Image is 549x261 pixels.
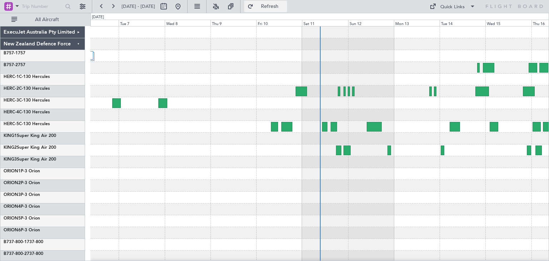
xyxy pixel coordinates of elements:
span: B737-800-2 [4,252,27,256]
div: Sat 11 [302,20,348,26]
span: [DATE] - [DATE] [122,3,155,10]
span: B737-800-1 [4,240,27,244]
span: KING1 [4,134,17,138]
button: All Aircraft [8,14,78,25]
div: Sun 12 [348,20,394,26]
div: Tue 7 [119,20,164,26]
span: HERC-5 [4,122,19,126]
div: Fri 10 [256,20,302,26]
span: ORION1 [4,169,21,173]
a: B757-2757 [4,63,25,67]
input: Trip Number [22,1,63,12]
span: Refresh [255,4,285,9]
a: HERC-1C-130 Hercules [4,75,50,79]
a: ORION4P-3 Orion [4,205,40,209]
span: HERC-1 [4,75,19,79]
a: B737-800-2737-800 [4,252,43,256]
button: Quick Links [426,1,479,12]
div: Wed 8 [165,20,211,26]
a: ORION2P-3 Orion [4,181,40,185]
span: All Aircraft [19,17,75,22]
div: Quick Links [440,4,465,11]
div: Mon 13 [394,20,440,26]
span: HERC-3 [4,98,19,103]
span: B757-1 [4,51,18,55]
a: ORION3P-3 Orion [4,193,40,197]
a: KING1Super King Air 200 [4,134,56,138]
span: ORION4 [4,205,21,209]
span: HERC-4 [4,110,19,114]
a: HERC-2C-130 Hercules [4,87,50,91]
span: KING2 [4,146,17,150]
span: KING3 [4,157,17,162]
div: Tue 14 [440,20,485,26]
a: B757-1757 [4,51,25,55]
div: Mon 6 [73,20,119,26]
div: Thu 9 [211,20,256,26]
span: B757-2 [4,63,18,67]
a: HERC-5C-130 Hercules [4,122,50,126]
a: ORION5P-3 Orion [4,216,40,221]
a: ORION6P-3 Orion [4,228,40,232]
span: ORION3 [4,193,21,197]
div: Wed 15 [485,20,531,26]
div: [DATE] [92,14,104,20]
a: HERC-3C-130 Hercules [4,98,50,103]
a: KING2Super King Air 200 [4,146,56,150]
a: B737-800-1737-800 [4,240,43,244]
span: HERC-2 [4,87,19,91]
span: ORION5 [4,216,21,221]
button: Refresh [244,1,287,12]
a: ORION1P-3 Orion [4,169,40,173]
a: KING3Super King Air 200 [4,157,56,162]
span: ORION2 [4,181,21,185]
a: HERC-4C-130 Hercules [4,110,50,114]
span: ORION6 [4,228,21,232]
